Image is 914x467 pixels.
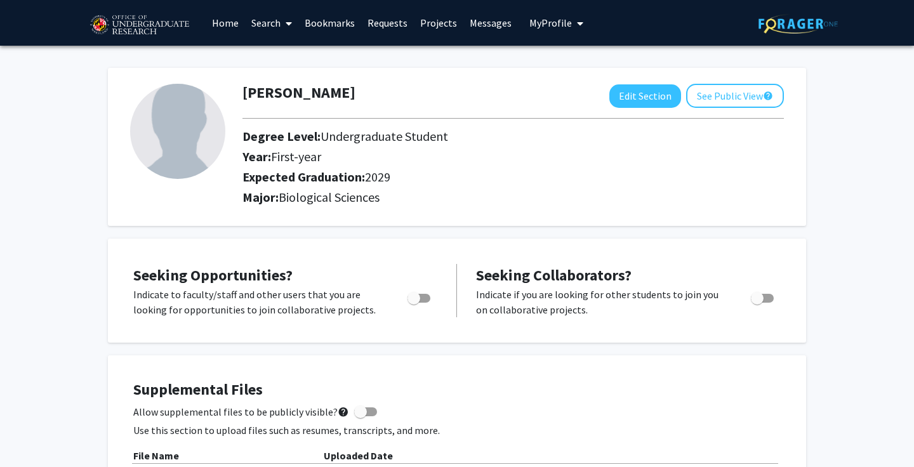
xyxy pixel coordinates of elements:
[476,265,632,285] span: Seeking Collaborators?
[133,423,781,438] p: Use this section to upload files such as resumes, transcripts, and more.
[271,148,321,164] span: First-year
[86,10,193,41] img: University of Maryland Logo
[338,404,349,419] mat-icon: help
[242,190,784,205] h2: Major:
[133,449,179,462] b: File Name
[242,149,713,164] h2: Year:
[321,128,448,144] span: Undergraduate Student
[279,189,380,205] span: Biological Sciences
[133,381,781,399] h4: Supplemental Files
[476,287,727,317] p: Indicate if you are looking for other students to join you on collaborative projects.
[130,84,225,179] img: Profile Picture
[361,1,414,45] a: Requests
[746,287,781,306] div: Toggle
[365,169,390,185] span: 2029
[758,14,838,34] img: ForagerOne Logo
[324,449,393,462] b: Uploaded Date
[242,129,713,144] h2: Degree Level:
[463,1,518,45] a: Messages
[133,265,293,285] span: Seeking Opportunities?
[763,88,773,103] mat-icon: help
[414,1,463,45] a: Projects
[402,287,437,306] div: Toggle
[245,1,298,45] a: Search
[298,1,361,45] a: Bookmarks
[10,410,54,457] iframe: Chat
[529,16,572,29] span: My Profile
[242,84,355,102] h1: [PERSON_NAME]
[133,287,383,317] p: Indicate to faculty/staff and other users that you are looking for opportunities to join collabor...
[686,84,784,108] button: See Public View
[242,169,713,185] h2: Expected Graduation:
[609,84,681,108] button: Edit Section
[206,1,245,45] a: Home
[133,404,349,419] span: Allow supplemental files to be publicly visible?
